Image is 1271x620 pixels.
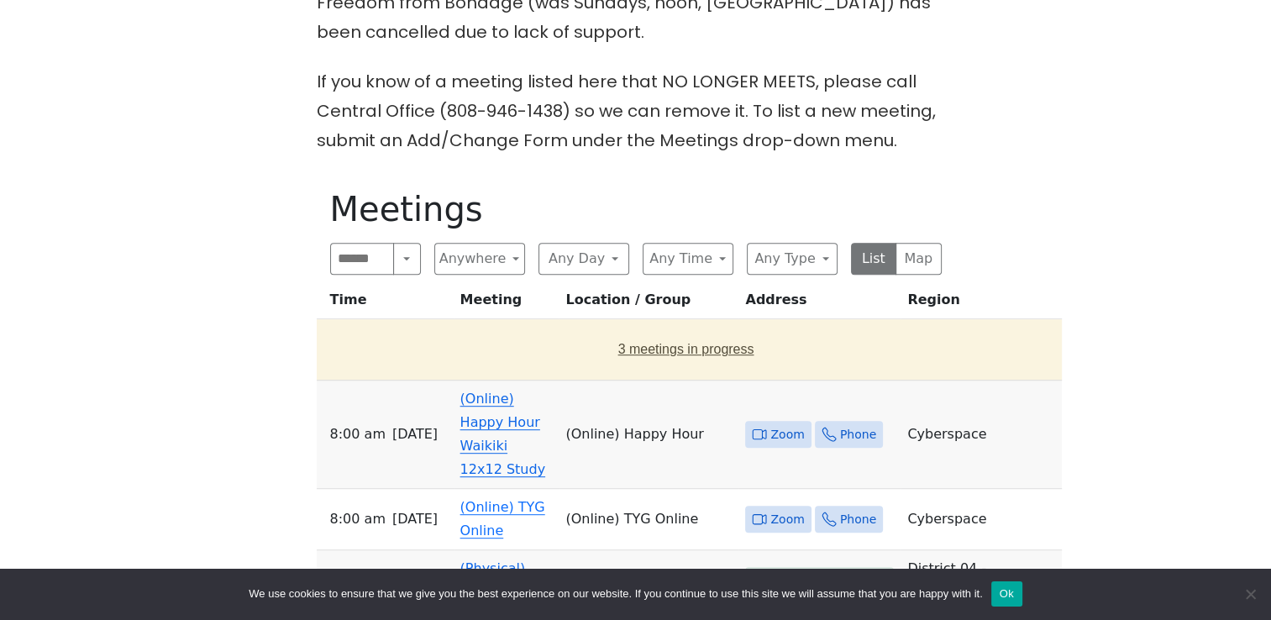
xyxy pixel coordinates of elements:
[901,288,1062,319] th: Region
[901,381,1062,489] td: Cyberspace
[454,288,559,319] th: Meeting
[851,243,897,275] button: List
[330,507,386,531] span: 8:00 AM
[738,288,901,319] th: Address
[770,424,804,445] span: Zoom
[901,550,1062,612] td: District 04 - Windward
[991,581,1022,607] button: Ok
[559,381,738,489] td: (Online) Happy Hour
[538,243,629,275] button: Any Day
[840,424,876,445] span: Phone
[643,243,733,275] button: Any Time
[392,507,438,531] span: [DATE]
[460,391,545,477] a: (Online) Happy Hour Waikiki 12x12 Study
[559,288,738,319] th: Location / Group
[1242,586,1258,602] span: No
[330,423,386,446] span: 8:00 AM
[559,489,738,550] td: (Online) TYG Online
[392,423,438,446] span: [DATE]
[460,499,545,539] a: (Online) TYG Online
[330,189,942,229] h1: Meetings
[330,243,395,275] input: Search
[434,243,525,275] button: Anywhere
[323,326,1049,373] button: 3 meetings in progress
[317,288,454,319] th: Time
[895,243,942,275] button: Map
[747,243,838,275] button: Any Type
[840,509,876,530] span: Phone
[317,67,955,155] p: If you know of a meeting listed here that NO LONGER MEETS, please call Central Office (808-946-14...
[393,243,420,275] button: Search
[249,586,982,602] span: We use cookies to ensure that we give you the best experience on our website. If you continue to ...
[901,489,1062,550] td: Cyberspace
[460,560,526,600] a: (Physical) TYG
[770,509,804,530] span: Zoom
[559,550,738,612] td: [GEOGRAPHIC_DATA]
